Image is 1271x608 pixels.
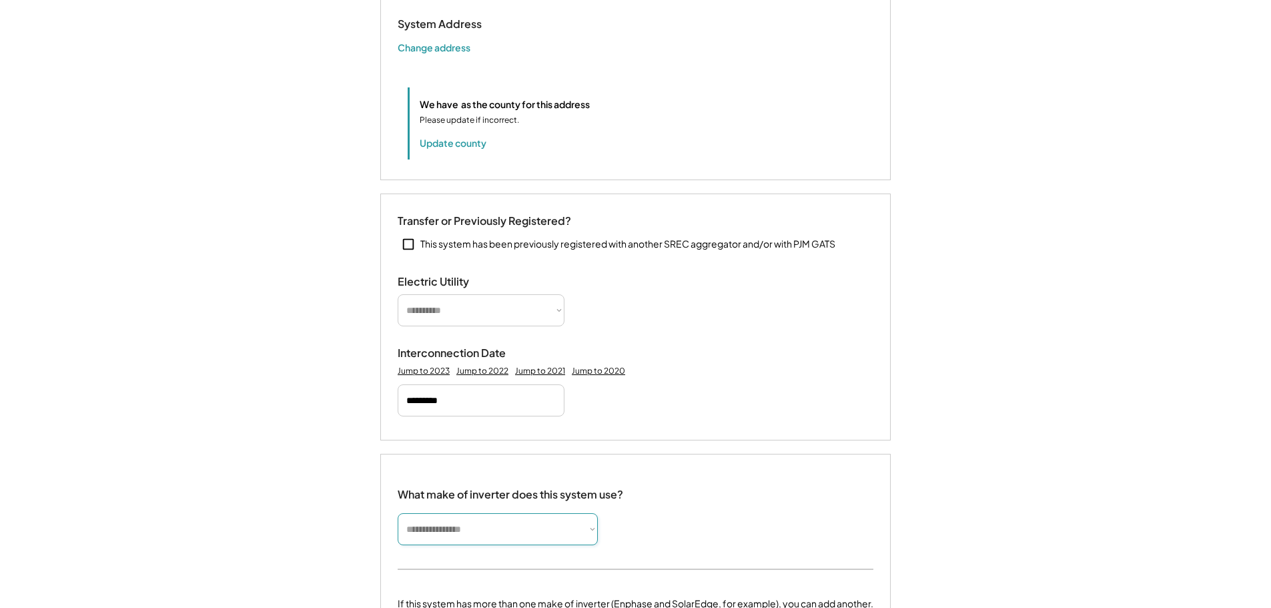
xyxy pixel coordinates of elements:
div: Jump to 2021 [515,366,565,376]
div: System Address [398,17,531,31]
div: Jump to 2023 [398,366,450,376]
div: Interconnection Date [398,346,531,360]
div: Electric Utility [398,275,531,289]
div: Please update if incorrect. [420,114,519,126]
div: This system has been previously registered with another SREC aggregator and/or with PJM GATS [420,238,835,251]
div: We have as the county for this address [420,97,590,111]
button: Update county [420,136,486,149]
div: Jump to 2020 [572,366,625,376]
button: Change address [398,41,470,54]
div: What make of inverter does this system use? [398,475,623,505]
div: Transfer or Previously Registered? [398,214,571,228]
div: Jump to 2022 [456,366,508,376]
